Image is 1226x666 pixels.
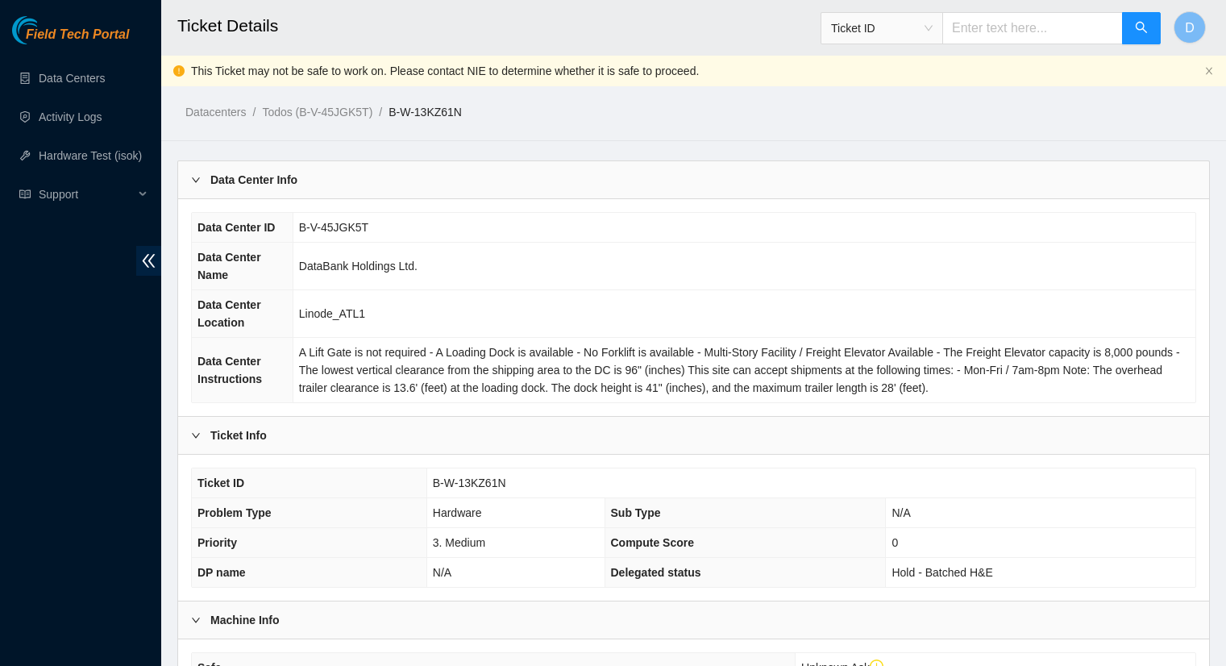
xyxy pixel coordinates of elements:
span: Linode_ATL1 [299,307,365,320]
span: 0 [891,536,898,549]
span: Sub Type [611,506,661,519]
span: DP name [197,566,246,579]
span: search [1135,21,1148,36]
span: Ticket ID [197,477,244,489]
span: Support [39,178,134,210]
button: search [1122,12,1161,44]
span: / [252,106,256,119]
span: Data Center Instructions [197,355,262,385]
a: Data Centers [39,72,105,85]
span: Data Center Name [197,251,261,281]
span: DataBank Holdings Ltd. [299,260,418,273]
span: double-left [136,246,161,276]
span: right [191,615,201,625]
span: Priority [197,536,237,549]
a: Datacenters [185,106,246,119]
span: Data Center ID [197,221,275,234]
b: Data Center Info [210,171,297,189]
span: close [1204,66,1214,76]
span: Field Tech Portal [26,27,129,43]
span: N/A [891,506,910,519]
img: Akamai Technologies [12,16,81,44]
b: Machine Info [210,611,280,629]
span: Hardware [433,506,482,519]
button: close [1204,66,1214,77]
span: read [19,189,31,200]
span: Data Center Location [197,298,261,329]
span: B-V-45JGK5T [299,221,368,234]
span: right [191,175,201,185]
a: Activity Logs [39,110,102,123]
span: Hold - Batched H&E [891,566,992,579]
a: Akamai TechnologiesField Tech Portal [12,29,129,50]
span: right [191,431,201,440]
button: D [1174,11,1206,44]
span: A Lift Gate is not required - A Loading Dock is available - No Forklift is available - Multi-Stor... [299,346,1180,394]
span: Compute Score [611,536,694,549]
a: Todos (B-V-45JGK5T) [262,106,372,119]
span: N/A [433,566,451,579]
span: D [1185,18,1195,38]
div: Ticket Info [178,417,1209,454]
b: Ticket Info [210,427,267,444]
a: Hardware Test (isok) [39,149,142,162]
a: B-W-13KZ61N [389,106,462,119]
span: / [379,106,382,119]
span: 3. Medium [433,536,485,549]
span: Problem Type [197,506,272,519]
input: Enter text here... [942,12,1123,44]
div: Machine Info [178,601,1209,639]
span: Ticket ID [831,16,933,40]
span: B-W-13KZ61N [433,477,506,489]
div: Data Center Info [178,161,1209,198]
span: Delegated status [611,566,701,579]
